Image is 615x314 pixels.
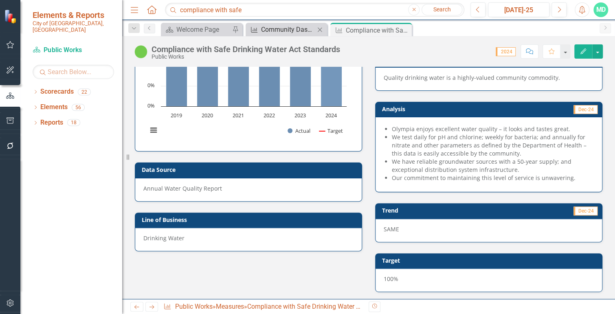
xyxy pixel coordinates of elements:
h3: Target [382,257,598,263]
svg: Interactive chart [143,21,351,143]
span: Drinking Water [143,234,184,242]
div: Compliance with Safe Drinking Water Act Standards [346,25,410,35]
span: 100% [384,275,398,283]
li: Olympia enjoys excellent water quality – it looks and tastes great. [392,125,594,133]
li: Our commitment to maintaining this level of service is unwavering. [392,174,594,182]
a: Elements [40,103,68,112]
div: Annual Water Quality Report [143,184,354,193]
text: 2021 [233,112,244,119]
div: Welcome Page [176,24,230,35]
button: [DATE]-25 [488,2,549,17]
text: 2024 [325,112,337,119]
img: ClearPoint Strategy [4,9,18,24]
button: MD [593,2,608,17]
input: Search Below... [33,65,114,79]
div: Chart. Highcharts interactive chart. [143,21,354,143]
button: View chart menu, Chart [148,125,159,136]
a: Scorecards [40,87,74,97]
li: We have reliable groundwater sources with a 50-year supply; and exceptional distribution system i... [392,158,594,174]
h3: Trend [382,207,468,213]
small: City of [GEOGRAPHIC_DATA], [GEOGRAPHIC_DATA] [33,20,114,33]
button: Show Target [319,127,343,134]
text: 2023 [294,112,306,119]
li: We test daily for pH and chlorine; weekly for bacteria; and annually for nitrate and other parame... [392,133,594,158]
img: On Track [134,45,147,58]
div: Compliance with Safe Drinking Water Act Standards [247,303,397,310]
div: [DATE]-25 [491,5,547,15]
text: 0% [147,102,155,109]
div: 22 [78,88,91,95]
span: SAME [384,225,399,233]
div: Community Dashboard Updates [261,24,315,35]
text: 2022 [264,112,275,119]
span: 2024 [496,47,516,56]
text: 2020 [202,112,213,119]
span: Dec-24 [573,105,597,114]
h3: Data Source [142,167,358,173]
div: Compliance with Safe Drinking Water Act Standards [152,45,340,54]
div: 18 [67,119,80,126]
h3: Line of Business [142,217,358,223]
a: Public Works [33,46,114,55]
a: Community Dashboard Updates [248,24,315,35]
a: Reports [40,118,63,127]
div: 56 [72,104,85,111]
span: Quality drinking water is a highly-valued community commodity. [384,74,560,81]
a: Welcome Page [163,24,230,35]
span: Elements & Reports [33,10,114,20]
text: 0% [147,81,155,89]
h3: Analysis [382,106,487,112]
a: Public Works [175,303,213,310]
button: Show Actual [288,127,310,134]
div: Public Works [152,54,340,60]
a: Search [422,4,462,15]
div: » » [163,302,362,312]
a: Measures [216,303,244,310]
span: Dec-24 [573,206,597,215]
input: Search ClearPoint... [165,3,464,17]
text: 2019 [171,112,182,119]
